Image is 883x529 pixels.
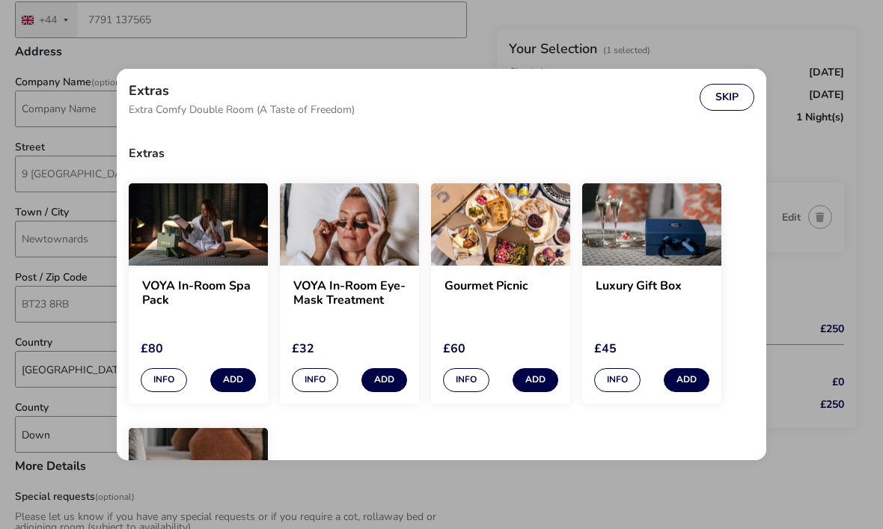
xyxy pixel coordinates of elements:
[444,279,557,308] h2: Gourmet Picnic
[129,84,169,97] h2: Extras
[594,368,641,392] button: Info
[292,340,314,357] span: £32
[142,279,254,308] h2: VOYA In-Room Spa Pack
[141,368,187,392] button: Info
[443,340,465,357] span: £60
[443,368,489,392] button: Info
[596,279,708,308] h2: Luxury Gift Box
[513,368,558,392] button: Add
[210,368,256,392] button: Add
[594,340,617,357] span: £45
[141,340,163,357] span: £80
[129,105,355,115] span: Extra Comfy Double Room (A Taste of Freedom)
[129,135,754,171] h3: Extras
[700,84,754,111] button: Skip
[664,368,709,392] button: Add
[293,279,406,308] h2: VOYA In-Room Eye-Mask Treatment
[292,368,338,392] button: Info
[361,368,407,392] button: Add
[117,69,766,460] div: extras selection modal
